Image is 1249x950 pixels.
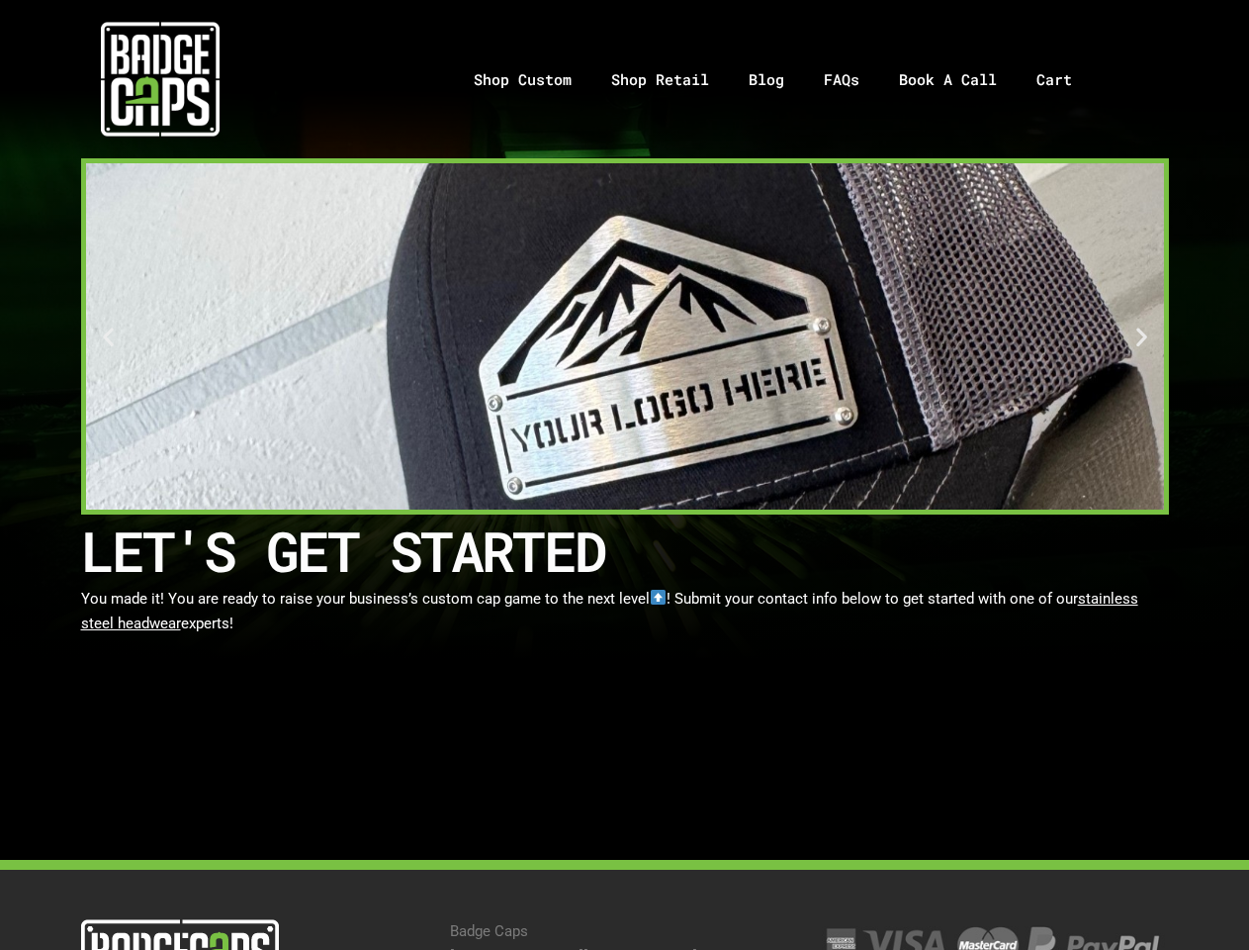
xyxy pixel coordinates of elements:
img: ⬆️ [651,590,666,605]
nav: Menu [320,28,1249,132]
h2: LET'S GET STARTED [81,515,1169,587]
div: Previous slide [96,325,121,349]
a: Book A Call [879,28,1017,132]
span: stainless steel headwear [81,590,1138,632]
a: Shop Custom [454,28,591,132]
div: Next slide [1129,325,1154,349]
p: You made it! You are ready to raise your business’s custom cap game to the next level ! Submit yo... [81,587,1169,636]
a: Cart [1017,28,1116,132]
a: Blog [729,28,804,132]
a: Shop Retail [591,28,729,132]
div: Slides [86,163,1164,510]
img: badgecaps white logo with green acccent [101,20,220,139]
a: FAQs [804,28,879,132]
